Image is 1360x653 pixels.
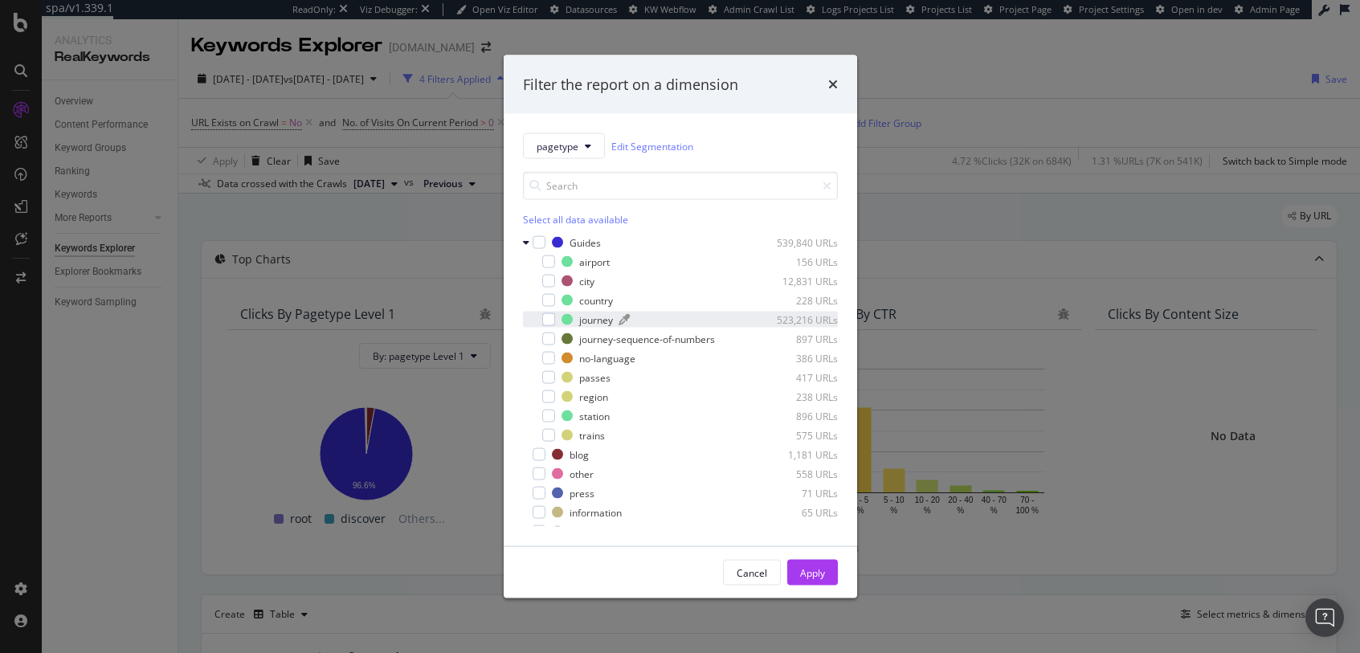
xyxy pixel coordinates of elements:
[579,351,635,365] div: no-language
[800,565,825,579] div: Apply
[523,133,605,159] button: pagetype
[579,274,594,288] div: city
[570,505,622,519] div: information
[523,74,738,95] div: Filter the report on a dimension
[759,274,838,288] div: 12,831 URLs
[759,447,838,461] div: 1,181 URLs
[759,505,838,519] div: 65 URLs
[759,390,838,403] div: 238 URLs
[579,332,715,345] div: journey-sequence-of-numbers
[759,293,838,307] div: 228 URLs
[504,55,857,598] div: modal
[759,524,838,538] div: 26 URLs
[759,428,838,442] div: 575 URLs
[759,467,838,480] div: 558 URLs
[579,293,613,307] div: country
[759,255,838,268] div: 156 URLs
[759,409,838,422] div: 896 URLs
[759,370,838,384] div: 417 URLs
[787,560,838,586] button: Apply
[570,447,589,461] div: blog
[611,137,693,154] a: Edit Segmentation
[759,486,838,500] div: 71 URLs
[579,312,613,326] div: journey
[523,172,838,200] input: Search
[579,390,608,403] div: region
[828,74,838,95] div: times
[759,312,838,326] div: 523,216 URLs
[759,351,838,365] div: 386 URLs
[1305,598,1344,637] div: Open Intercom Messenger
[579,370,611,384] div: passes
[759,332,838,345] div: 897 URLs
[579,428,605,442] div: trains
[537,139,578,153] span: pagetype
[570,467,594,480] div: other
[759,235,838,249] div: 539,840 URLs
[579,409,610,422] div: station
[570,486,594,500] div: press
[570,524,626,538] div: home-pages
[570,235,601,249] div: Guides
[737,565,767,579] div: Cancel
[523,213,838,227] div: Select all data available
[723,560,781,586] button: Cancel
[579,255,610,268] div: airport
